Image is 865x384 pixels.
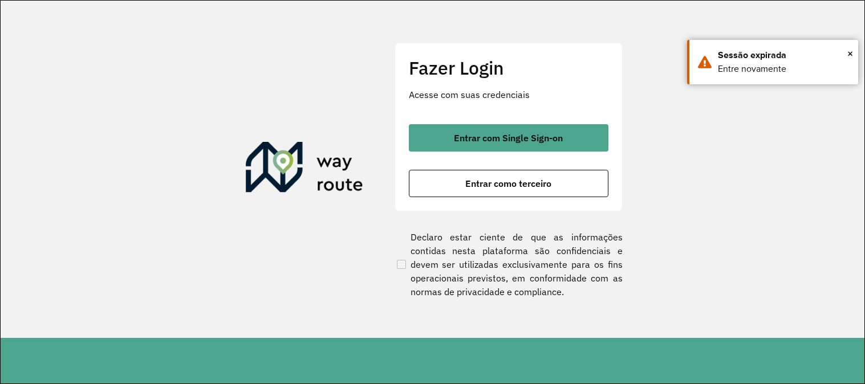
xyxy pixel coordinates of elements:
div: Sessão expirada [718,48,850,62]
span: Entrar como terceiro [465,179,551,188]
button: Close [847,45,853,62]
img: Roteirizador AmbevTech [246,142,363,197]
p: Acesse com suas credenciais [409,88,608,101]
h2: Fazer Login [409,57,608,79]
span: Entrar com Single Sign-on [454,133,563,142]
span: × [847,45,853,62]
label: Declaro estar ciente de que as informações contidas nesta plataforma são confidenciais e devem se... [395,230,623,299]
button: button [409,170,608,197]
div: Entre novamente [718,62,850,76]
button: button [409,124,608,152]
